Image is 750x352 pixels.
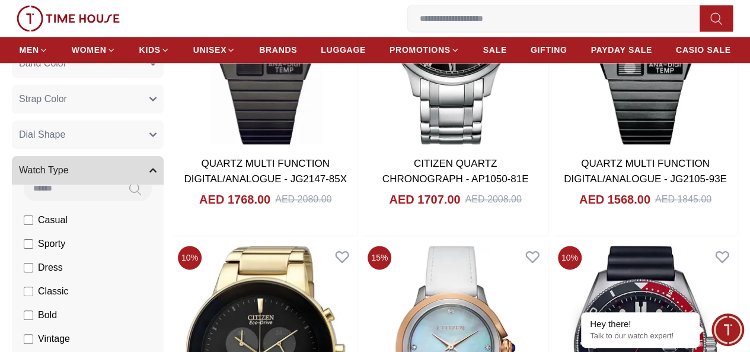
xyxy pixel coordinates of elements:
[199,191,270,208] h4: AED 1768.00
[465,192,521,207] div: AED 2008.00
[72,44,107,56] span: WOMEN
[676,39,731,61] a: CASIO SALE
[483,44,507,56] span: SALE
[19,56,66,71] span: Band Color
[38,261,63,275] span: Dress
[20,44,39,56] span: MEN
[259,39,297,61] a: BRANDS
[38,284,69,299] span: Classic
[321,44,366,56] span: LUGGAGE
[558,246,582,269] span: 10 %
[24,239,33,249] input: Sporty
[193,39,235,61] a: UNISEX
[390,39,459,61] a: PROMOTIONS
[24,310,33,320] input: Bold
[591,39,652,61] a: PAYDAY SALE
[321,39,366,61] a: LUGGAGE
[531,44,567,56] span: GIFTING
[591,44,652,56] span: PAYDAY SALE
[72,39,116,61] a: WOMEN
[24,263,33,272] input: Dress
[38,332,70,346] span: Vintage
[655,192,711,207] div: AED 1845.00
[12,156,164,185] button: Watch Type
[382,158,529,185] a: CITIZEN QUARTZ CHRONOGRAPH - AP1050-81E
[184,158,347,185] a: QUARTZ MULTI FUNCTION DIGITAL/ANALOGUE - JG2147-85X
[24,215,33,225] input: Casual
[193,44,226,56] span: UNISEX
[17,5,120,31] img: ...
[19,128,65,142] span: Dial Shape
[590,331,691,341] p: Talk to our watch expert!
[12,120,164,149] button: Dial Shape
[259,44,297,56] span: BRANDS
[275,192,331,207] div: AED 2080.00
[24,334,33,344] input: Vintage
[12,49,164,78] button: Band Color
[19,92,67,106] span: Strap Color
[178,246,202,269] span: 10 %
[139,44,161,56] span: KIDS
[483,39,507,61] a: SALE
[579,191,650,208] h4: AED 1568.00
[38,308,57,322] span: Bold
[19,163,69,177] span: Watch Type
[38,213,68,227] span: Casual
[139,39,170,61] a: KIDS
[24,287,33,296] input: Classic
[390,44,451,56] span: PROMOTIONS
[711,313,744,346] div: Chat Widget
[531,39,567,61] a: GIFTING
[590,318,691,330] div: Hey there!
[676,44,731,56] span: CASIO SALE
[12,85,164,113] button: Strap Color
[368,246,391,269] span: 15 %
[20,39,48,61] a: MEN
[389,191,460,208] h4: AED 1707.00
[38,237,65,251] span: Sporty
[564,158,727,185] a: QUARTZ MULTI FUNCTION DIGITAL/ANALOGUE - JG2105-93E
